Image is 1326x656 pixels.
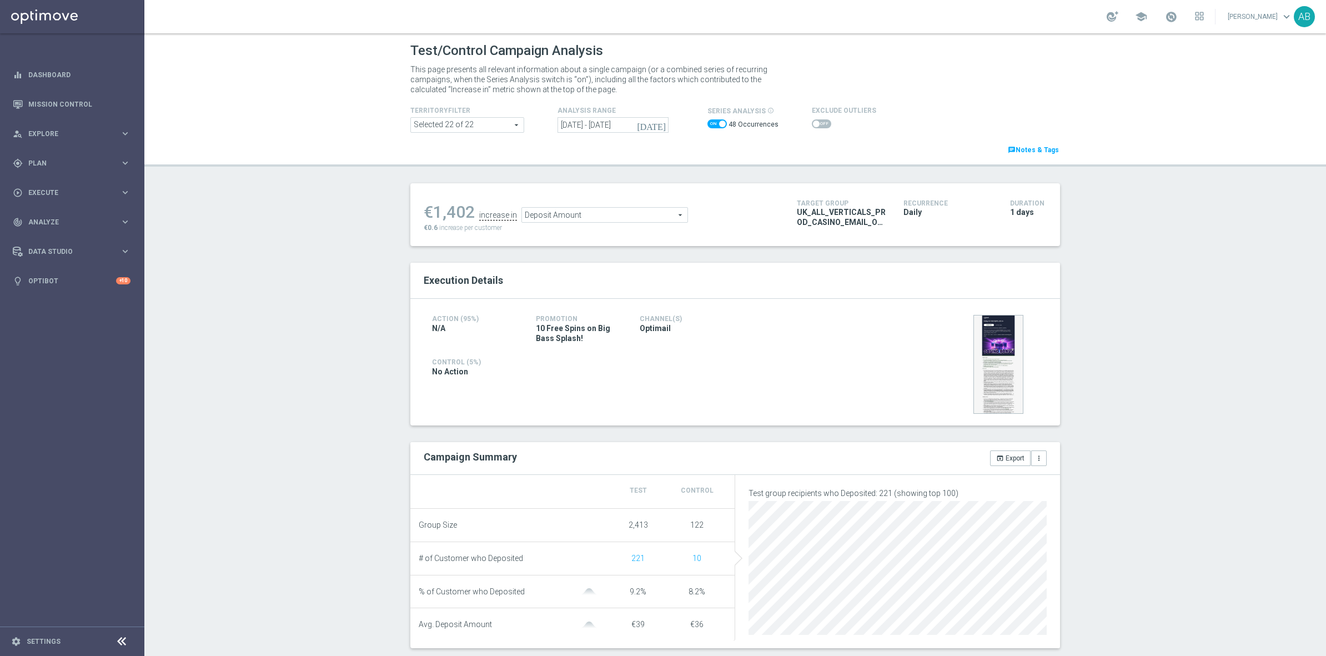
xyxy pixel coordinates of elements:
i: keyboard_arrow_right [120,158,130,168]
i: keyboard_arrow_right [120,217,130,227]
a: Mission Control [28,89,130,119]
div: AB [1294,6,1315,27]
div: €1,402 [424,202,475,222]
span: # of Customer who Deposited [419,554,523,563]
span: €39 [631,620,645,629]
div: Mission Control [13,89,130,119]
h4: TerritoryFilter [410,107,505,114]
label: 48 Occurrences [729,120,778,129]
button: gps_fixed Plan keyboard_arrow_right [12,159,131,168]
button: equalizer Dashboard [12,71,131,79]
span: school [1135,11,1147,23]
div: Analyze [13,217,120,227]
span: 8.2% [689,587,705,596]
span: €0.6 [424,224,438,232]
h4: Duration [1010,199,1047,207]
span: increase per customer [439,224,502,232]
i: more_vert [1035,454,1043,462]
span: Explore [28,131,120,137]
div: Optibot [13,266,130,296]
span: Plan [28,160,120,167]
h4: Action (95%) [432,315,519,323]
i: keyboard_arrow_right [120,187,130,198]
h2: Campaign Summary [424,451,517,463]
a: Settings [27,638,61,645]
i: info_outline [767,107,774,114]
button: play_circle_outline Execute keyboard_arrow_right [12,188,131,197]
span: N/A [432,323,445,333]
div: Data Studio [13,247,120,257]
span: % of Customer who Deposited [419,587,525,597]
div: Dashboard [13,60,130,89]
span: Group Size [419,520,457,530]
img: gaussianGrey.svg [578,588,600,595]
span: Execute [28,189,120,196]
i: lightbulb [13,276,23,286]
span: €36 [690,620,704,629]
a: Optibot [28,266,116,296]
h1: Test/Control Campaign Analysis [410,43,603,59]
i: gps_fixed [13,158,23,168]
button: [DATE] [635,117,669,134]
span: No Action [432,367,468,377]
span: Avg. Deposit Amount [419,620,492,629]
span: Show unique customers [631,554,645,563]
span: 10 Free Spins on Big Bass Splash! [536,323,623,343]
span: series analysis [707,107,766,115]
i: chat [1008,146,1016,154]
a: chatNotes & Tags [1007,144,1060,156]
button: Data Studio keyboard_arrow_right [12,247,131,256]
h4: Target Group [797,199,887,207]
span: 122 [690,520,704,529]
button: open_in_browser Export [990,450,1031,466]
h4: analysis range [557,107,707,114]
input: undefined [557,117,669,133]
p: This page presents all relevant information about a single campaign (or a combined series of recu... [410,64,782,94]
span: Analyze [28,219,120,226]
i: play_circle_outline [13,188,23,198]
button: track_changes Analyze keyboard_arrow_right [12,218,131,227]
span: Test [630,487,647,494]
span: 1 days [1010,207,1034,217]
i: keyboard_arrow_right [120,246,130,257]
span: Africa asia at br ca and 17 more [411,118,524,132]
button: person_search Explore keyboard_arrow_right [12,129,131,138]
span: Daily [903,207,922,217]
span: Show unique customers [692,554,701,563]
p: Test group recipients who Deposited: 221 (showing top 100) [749,488,1047,498]
span: UK_ALL_VERTICALS_PROD_CASINO_EMAIL_ONB_D4_1GBP_0R_FREE_SPINS_BONUS [797,207,887,227]
span: 9.2% [630,587,646,596]
div: Plan [13,158,120,168]
span: Control [681,487,714,494]
h4: Control (5%) [432,358,831,366]
i: person_search [13,129,23,139]
span: Execution Details [424,274,503,286]
i: track_changes [13,217,23,227]
h4: Recurrence [903,199,993,207]
button: more_vert [1031,450,1047,466]
i: settings [11,637,21,647]
button: Mission Control [12,100,131,109]
h4: Promotion [536,315,623,323]
div: Explore [13,129,120,139]
i: equalizer [13,70,23,80]
i: [DATE] [637,120,667,130]
div: +10 [116,277,130,284]
a: [PERSON_NAME]keyboard_arrow_down [1227,8,1294,25]
div: Execute [13,188,120,198]
a: Dashboard [28,60,130,89]
span: keyboard_arrow_down [1280,11,1293,23]
button: lightbulb Optibot +10 [12,277,131,286]
span: Optimail [640,323,671,333]
div: increase in [479,211,517,221]
span: 2,413 [629,520,648,529]
span: Data Studio [28,248,120,255]
img: gaussianGrey.svg [578,622,600,629]
i: keyboard_arrow_right [120,128,130,139]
